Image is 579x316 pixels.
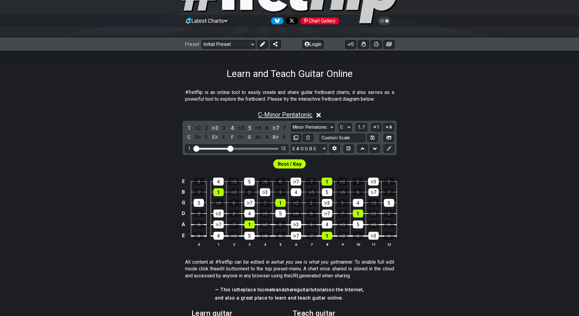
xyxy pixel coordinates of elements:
div: toggle scale degree [220,124,228,132]
div: 1 [213,188,224,196]
div: 6 [194,221,204,228]
div: toggle scale degree [254,124,262,132]
div: 1 [275,199,286,207]
button: Create Image [384,134,394,142]
div: 5 [244,178,255,186]
th: 5 [273,241,288,248]
div: toggle pitch class [280,133,288,141]
div: 1 [322,178,332,186]
button: 1 [371,123,381,131]
div: toggle pitch class [220,133,228,141]
div: 5 [275,210,286,217]
div: 3 [194,178,204,186]
h4: and also a great place to learn and teach guitar online. [215,295,364,301]
div: 5 [353,221,363,228]
div: toggle scale degree [246,124,253,132]
div: toggle pitch class [185,133,193,141]
td: E [180,176,187,187]
th: 7 [304,241,319,248]
div: ♭5 [260,210,270,217]
div: 4 [322,221,332,228]
div: ♭2 [337,232,348,240]
button: 1..7 [356,123,367,131]
button: Store user defined scale [367,134,377,142]
div: ♭3 [260,188,270,196]
button: Create image [384,40,395,49]
div: 7 [337,210,348,217]
div: 5 [194,199,204,207]
button: Share Preset [270,40,281,49]
div: ♭3 [368,232,379,240]
div: 6 [275,178,286,186]
div: ♭6 [368,221,379,228]
em: the [236,287,243,293]
div: ♭7 [244,199,255,207]
div: ♭2 [260,221,270,228]
button: Edit Preset [257,40,268,49]
div: ♭5 [368,199,379,207]
div: 4 [244,210,255,217]
div: ♭2 [368,210,379,217]
td: B [180,187,187,197]
td: G [180,197,187,208]
div: toggle pitch class [237,133,245,141]
button: Copy [291,134,301,142]
div: toggle pitch class [263,133,271,141]
div: 3 [306,221,317,228]
th: 0 [191,241,207,248]
div: 1 [353,210,363,217]
p: #fretflip is an online tool to easily create and share guitar fretboard charts, it also serves as... [185,89,394,103]
em: create [262,287,275,293]
div: ♭7 [368,188,379,196]
div: 3 [229,210,239,217]
div: ♭7 [291,232,301,240]
div: 5 [322,188,332,196]
a: #fretflip at Pinterest [298,17,339,24]
div: ♭7 [322,210,332,217]
select: Tonic/Root [339,123,352,131]
button: Toggle Dexterity for all fretkits [358,40,369,49]
th: 10 [350,241,366,248]
div: 3 [384,232,394,240]
th: 11 [366,241,381,248]
h4: — This is place to and guitar on the Internet, [215,286,364,293]
div: ♭3 [368,178,379,186]
th: 8 [319,241,335,248]
span: Preset [185,41,199,47]
span: Latest Charts [191,18,224,24]
div: 3 [337,199,348,207]
div: 2 [194,210,204,217]
th: 1 [211,241,226,248]
button: Print [371,40,382,49]
div: toggle scale degree [263,124,271,132]
h1: Learn and Teach Guitar Online [226,68,353,79]
div: toggle pitch class [272,133,280,141]
div: ♭5 [306,188,317,196]
th: 9 [335,241,350,248]
div: 3 [384,178,394,186]
div: ♭6 [260,232,270,240]
div: ♭3 [322,199,332,207]
div: 7 [306,178,317,186]
div: toggle scale degree [228,124,236,132]
div: Visible fret range [185,144,288,153]
div: ♭5 [229,232,239,240]
div: ♭5 [337,221,348,228]
div: 1 [322,232,332,240]
div: ♭5 [229,178,239,186]
div: ♭2 [229,188,239,196]
div: 2 [353,178,363,186]
div: 6 [384,221,394,228]
div: 3 [275,188,286,196]
th: 4 [257,241,273,248]
span: First enable full edit mode to edit [278,160,302,168]
em: edit button [217,266,240,272]
div: 7 [260,199,270,207]
div: ♭6 [213,199,224,207]
div: ♭3 [213,210,224,217]
div: 4 [353,199,363,207]
div: toggle pitch class [202,133,210,141]
button: First click edit preset to enable marker editing [384,144,394,153]
div: 6 [229,199,239,207]
div: toggle scale degree [280,124,288,132]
